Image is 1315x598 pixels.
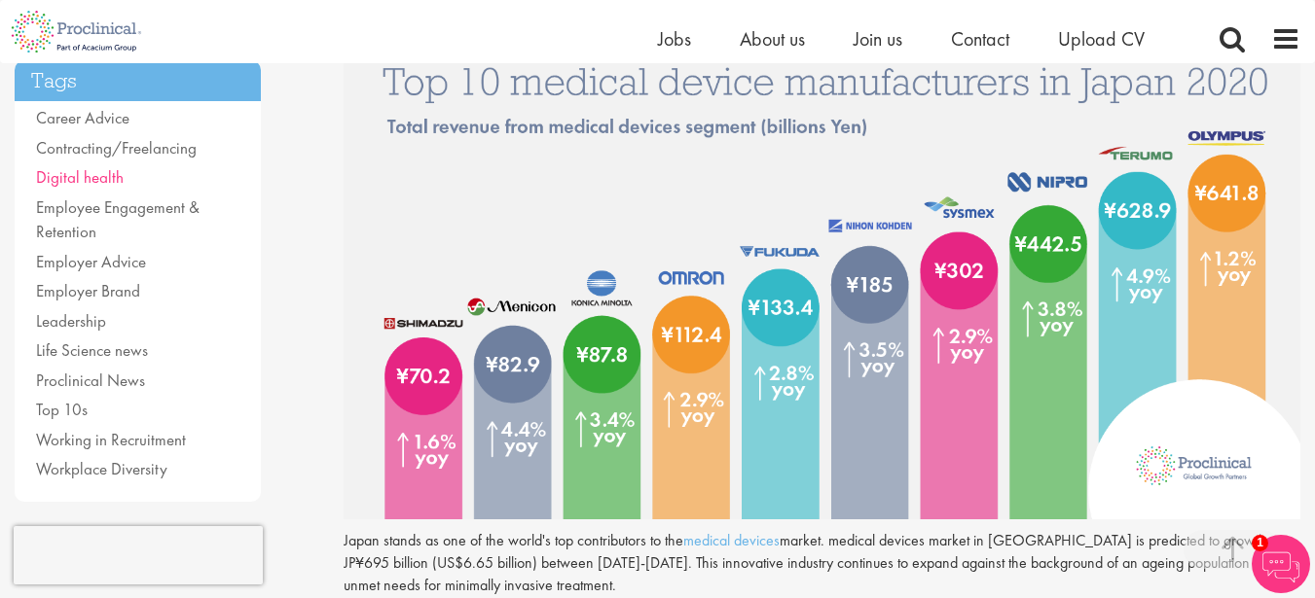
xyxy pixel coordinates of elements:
[36,399,88,420] a: Top 10s
[36,280,140,301] a: Employer Brand
[1252,535,1268,551] span: 1
[36,137,197,158] a: Contracting/Freelancing
[36,196,200,243] a: Employee Engagement & Retention
[36,458,167,479] a: Workplace Diversity
[740,26,805,52] a: About us
[36,107,129,128] a: Career Advice
[14,526,263,584] iframe: reCAPTCHA
[1252,535,1310,593] img: Chatbot
[36,369,145,391] a: Proclinical News
[658,26,691,52] a: Jobs
[683,530,780,550] a: medical devices
[1058,26,1145,52] a: Upload CV
[36,429,186,450] a: Working in Recruitment
[36,339,148,361] a: Life Science news
[36,251,146,272] a: Employer Advice
[854,26,902,52] a: Join us
[36,166,124,188] a: Digital health
[344,22,1300,519] img: Top 10 medical device companies in Japan
[36,310,106,332] a: Leadership
[344,530,1300,597] p: Japan stands as one of the world's top contributors to the market. medical devices market in [GEO...
[951,26,1009,52] a: Contact
[15,60,261,102] h3: Tags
